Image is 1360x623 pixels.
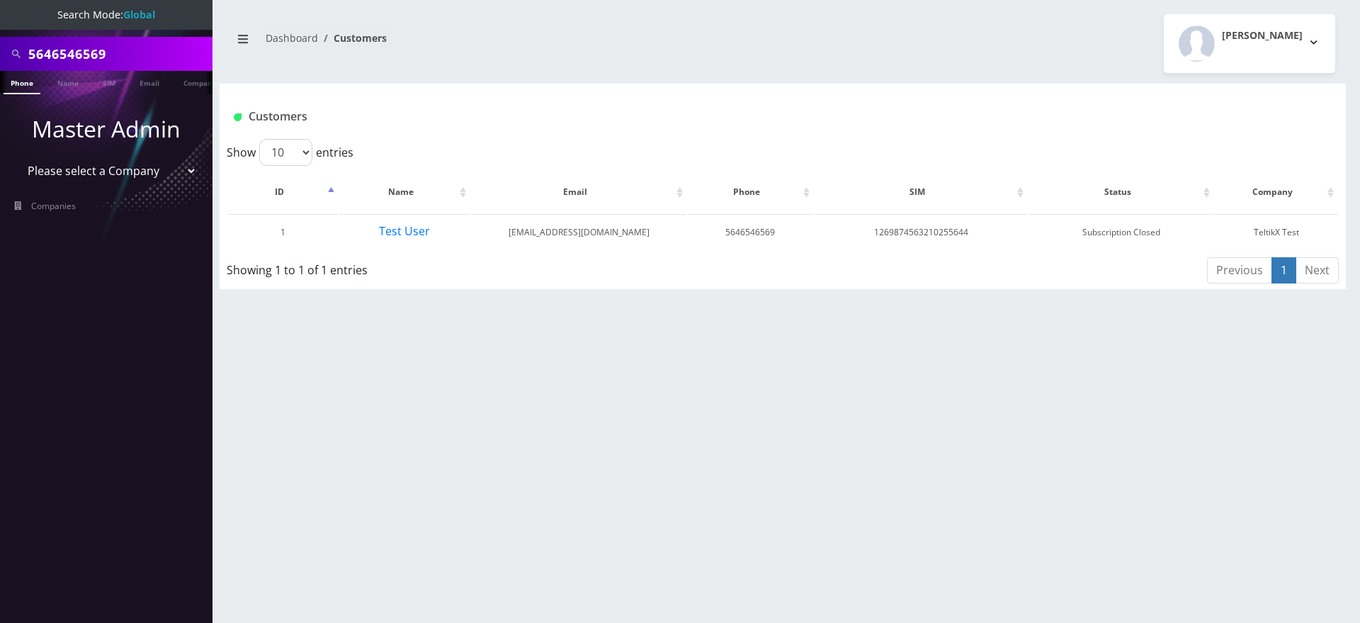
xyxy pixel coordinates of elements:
th: Status: activate to sort column ascending [1028,172,1213,213]
a: Company [176,71,224,93]
th: Company: activate to sort column ascending [1215,172,1337,213]
h1: Customers [234,110,1145,123]
a: 1 [1271,257,1296,284]
label: Show entries [227,139,353,166]
td: 5646546569 [688,214,813,250]
td: [EMAIL_ADDRESS][DOMAIN_NAME] [471,214,686,250]
a: SIM [96,71,123,93]
th: Phone: activate to sort column ascending [688,172,813,213]
td: 1 [228,214,338,250]
th: SIM: activate to sort column ascending [815,172,1027,213]
td: TeltikX Test [1215,214,1337,250]
button: [PERSON_NAME] [1164,14,1335,73]
td: Subscription Closed [1028,214,1213,250]
span: Companies [31,200,76,212]
nav: breadcrumb [230,23,772,64]
strong: Global [123,8,155,21]
a: Name [50,71,86,93]
select: Showentries [259,139,312,166]
th: ID: activate to sort column descending [228,172,338,213]
h2: [PERSON_NAME] [1222,30,1303,42]
a: Phone [4,71,40,94]
a: Email [132,71,166,93]
th: Email: activate to sort column ascending [471,172,686,213]
li: Customers [318,30,387,45]
span: Search Mode: [57,8,155,21]
a: Previous [1207,257,1272,284]
td: 1269874563210255644 [815,214,1027,250]
button: Test User [378,222,431,240]
div: Showing 1 to 1 of 1 entries [227,256,679,279]
a: Next [1296,257,1339,284]
input: Search All Companies [28,40,209,67]
th: Name: activate to sort column ascending [339,172,470,213]
a: Dashboard [266,31,318,45]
